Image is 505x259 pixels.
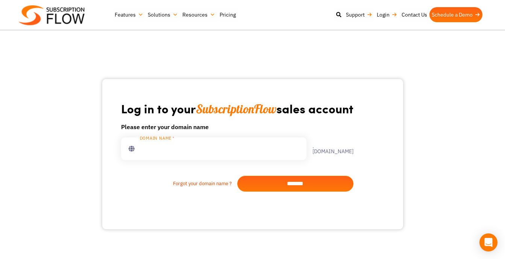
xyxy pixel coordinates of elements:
a: Pricing [217,7,238,22]
a: Contact Us [399,7,429,22]
span: SubscriptionFlow [196,101,276,116]
h6: Please enter your domain name [121,122,353,131]
h1: Log in to your sales account [121,101,353,116]
a: Solutions [146,7,180,22]
a: Support [344,7,375,22]
div: Open Intercom Messenger [479,233,497,251]
a: Resources [180,7,217,22]
a: Forgot your domain name ? [121,180,237,187]
a: Features [112,7,146,22]
img: Subscriptionflow [19,5,85,25]
a: Schedule a Demo [429,7,482,22]
label: .[DOMAIN_NAME] [306,143,353,154]
a: Login [375,7,399,22]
